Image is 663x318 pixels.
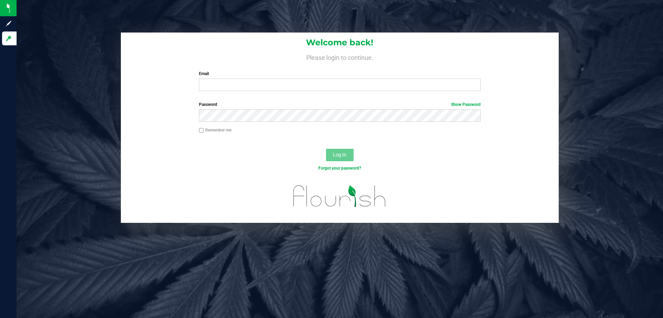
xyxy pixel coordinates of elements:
[199,128,204,133] input: Remember me
[199,102,217,107] span: Password
[318,166,361,171] a: Forgot your password?
[451,102,481,107] a: Show Password
[333,152,346,157] span: Log In
[199,127,231,133] label: Remember me
[285,179,394,214] img: flourish_logo.svg
[326,149,354,161] button: Log In
[121,38,559,47] h1: Welcome back!
[5,35,12,42] inline-svg: Log in
[121,53,559,61] h4: Please login to continue.
[199,71,480,77] label: Email
[5,20,12,27] inline-svg: Sign up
